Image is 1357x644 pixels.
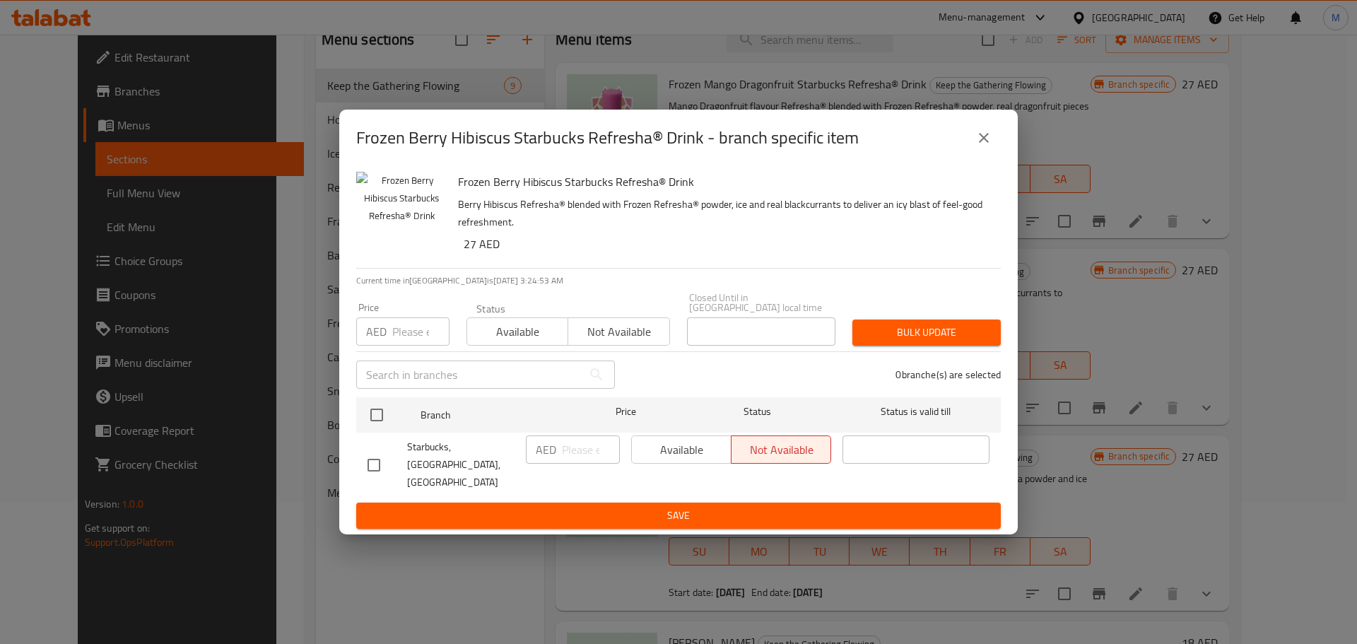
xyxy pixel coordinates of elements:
[967,121,1001,155] button: close
[356,274,1001,287] p: Current time in [GEOGRAPHIC_DATA] is [DATE] 3:24:53 AM
[458,172,989,192] h6: Frozen Berry Hibiscus Starbucks Refresha® Drink
[562,435,620,464] input: Please enter price
[458,196,989,231] p: Berry Hibiscus Refresha® blended with Frozen Refresha® powder, ice and real blackcurrants to deli...
[568,317,669,346] button: Not available
[684,403,831,421] span: Status
[842,403,989,421] span: Status is valid till
[464,234,989,254] h6: 27 AED
[407,438,515,491] span: Starbucks, [GEOGRAPHIC_DATA],[GEOGRAPHIC_DATA]
[579,403,673,421] span: Price
[356,172,447,262] img: Frozen Berry Hibiscus Starbucks Refresha® Drink
[368,507,989,525] span: Save
[466,317,568,346] button: Available
[366,323,387,340] p: AED
[864,324,989,341] span: Bulk update
[473,322,563,342] span: Available
[356,127,859,149] h2: Frozen Berry Hibiscus Starbucks Refresha® Drink - branch specific item
[574,322,664,342] span: Not available
[356,503,1001,529] button: Save
[356,361,582,389] input: Search in branches
[536,441,556,458] p: AED
[392,317,450,346] input: Please enter price
[852,320,1001,346] button: Bulk update
[421,406,568,424] span: Branch
[895,368,1001,382] p: 0 branche(s) are selected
